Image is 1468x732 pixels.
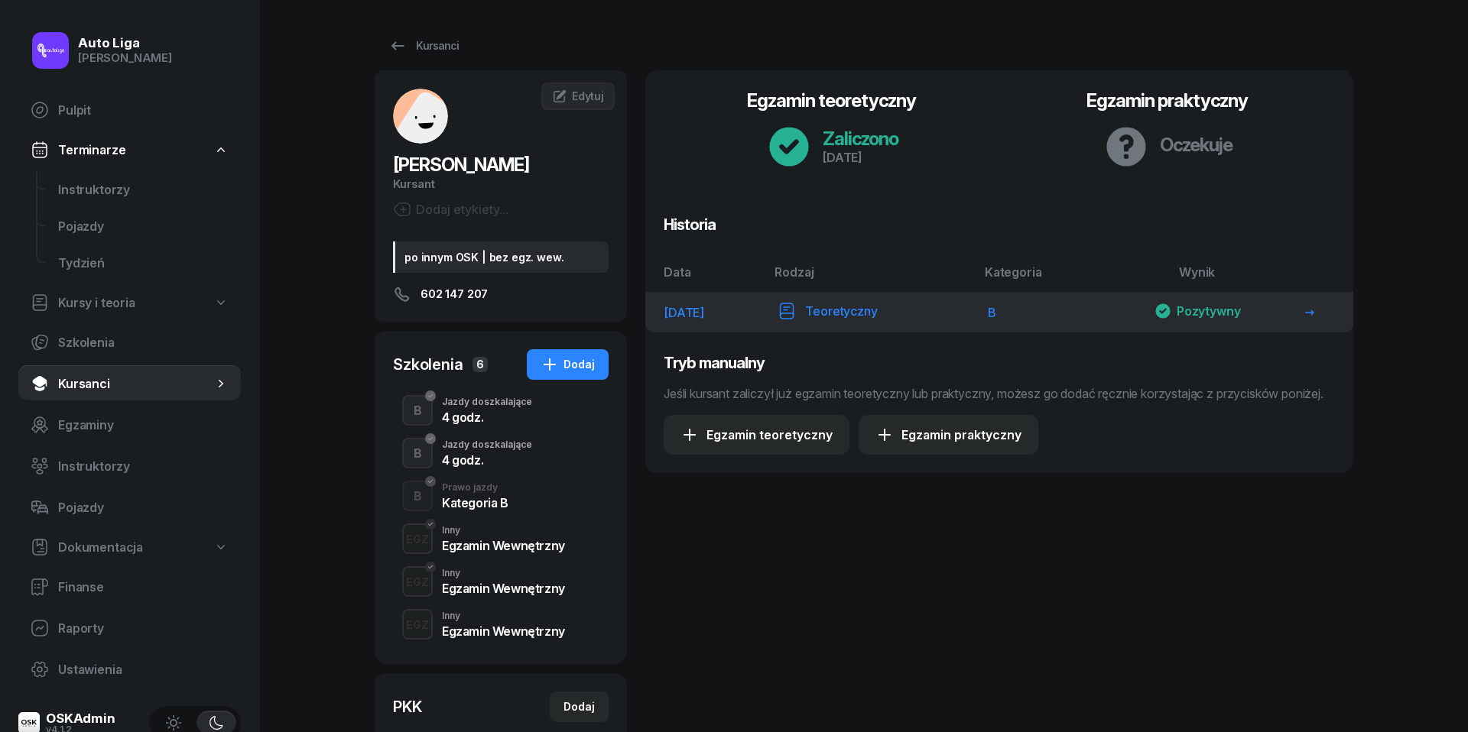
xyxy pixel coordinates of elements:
[46,171,241,208] a: Instruktorzy
[402,609,433,640] button: EGZ
[442,411,532,423] div: 4 godz.
[393,241,609,273] div: po innym OSK | bez egz. wew.
[46,712,115,725] div: OSKAdmin
[58,621,229,636] span: Raporty
[58,103,229,118] span: Pulpit
[664,351,1335,375] h3: Tryb manualny
[442,611,565,620] div: Inny
[664,305,704,320] span: [DATE]
[680,426,833,444] div: Egzamin teoretyczny
[442,483,508,492] div: Prawo jazdy
[823,130,898,148] h2: Zaliczono
[442,497,508,509] div: Kategoria B
[58,418,229,432] span: Egzaminy
[393,285,609,303] a: 602 147 207
[1160,136,1233,154] h2: Oczekuje
[664,384,1335,403] p: Jeśli kursant zaliczył już egzamin teoretyczny lub praktyczny, możesz go dodać ręcznie korzystają...
[58,335,229,350] span: Szkolenia
[393,432,609,475] button: BJazdy doszkalające4 godz.
[402,566,433,597] button: EGZ
[18,133,241,167] a: Terminarze
[18,324,241,361] a: Szkolenia
[388,37,459,55] div: Kursanci
[473,357,488,372] span: 6
[402,438,433,468] button: B
[442,625,565,637] div: Egzamin Wewnętrzny
[442,539,565,552] div: Egzamin Wewnętrzny
[393,354,463,375] div: Szkolenia
[541,355,595,374] div: Dodaj
[393,517,609,560] button: EGZInnyEgzamin Wewnętrzny
[18,489,241,526] a: Pojazdy
[442,568,565,578] div: Inny
[859,415,1038,455] button: Egzamin praktyczny
[393,475,609,517] button: BPrawo jazdyKategoria B
[875,426,1021,444] div: Egzamin praktyczny
[18,651,241,688] a: Ustawienia
[78,51,172,65] div: [PERSON_NAME]
[442,526,565,535] div: Inny
[58,540,143,555] span: Dokumentacja
[645,264,765,293] th: Data
[408,443,428,464] div: B
[765,264,975,293] th: Rodzaj
[572,89,604,102] span: Edytuj
[402,481,433,511] button: B
[18,530,241,564] a: Dokumentacja
[400,530,435,549] div: EGZ
[442,582,565,594] div: Egzamin Wewnętrzny
[58,580,229,594] span: Finanse
[664,212,1335,237] h3: Historia
[58,662,229,677] span: Ustawienia
[393,603,609,646] button: EGZInnyEgzamin Wewnętrzny
[393,200,508,219] button: Dodaj etykiety...
[18,610,241,646] a: Raporty
[664,89,999,113] h2: Egzamin teoretyczny
[393,389,609,432] button: BJazdy doszkalające4 godz.
[664,415,849,455] button: Egzamin teoretyczny
[408,486,428,507] div: B
[18,568,241,605] a: Finanse
[408,400,428,421] div: B
[18,92,241,128] a: Pulpit
[18,406,241,443] a: Egzaminy
[46,245,241,281] a: Tydzień
[58,143,125,157] span: Terminarze
[1103,264,1291,293] th: Wynik
[58,459,229,474] span: Instruktorzy
[527,349,609,380] button: Dodaj
[393,154,529,176] span: [PERSON_NAME]
[18,365,241,402] a: Kursanci
[375,31,473,61] a: Kursanci
[442,454,532,466] div: 4 godz.
[58,377,213,391] span: Kursanci
[58,256,229,270] span: Tydzień
[1154,302,1241,320] div: Pozytywny
[976,293,1103,333] td: B
[442,440,532,449] div: Jazdy doszkalające
[421,285,488,303] span: 602 147 207
[393,696,422,717] div: PKK
[550,692,609,722] button: Dodaj
[18,286,241,319] a: Kursy i teoria
[563,698,595,716] div: Dodaj
[999,89,1335,113] h2: Egzamin praktyczny
[58,219,229,234] span: Pojazdy
[400,615,435,634] div: EGZ
[58,183,229,197] span: Instruktorzy
[976,264,1103,293] th: Kategoria
[393,177,609,191] div: Kursant
[46,208,241,245] a: Pojazdy
[58,296,135,310] span: Kursy i teoria
[393,560,609,603] button: EGZInnyEgzamin Wewnętrzny
[78,37,172,50] div: Auto Liga
[400,572,435,591] div: EGZ
[823,150,862,165] span: [DATE]
[442,397,532,406] div: Jazdy doszkalające
[402,523,433,554] button: EGZ
[541,83,615,110] a: Edytuj
[18,448,241,484] a: Instruktorzy
[402,395,433,426] button: B
[778,302,877,320] div: Teoretyczny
